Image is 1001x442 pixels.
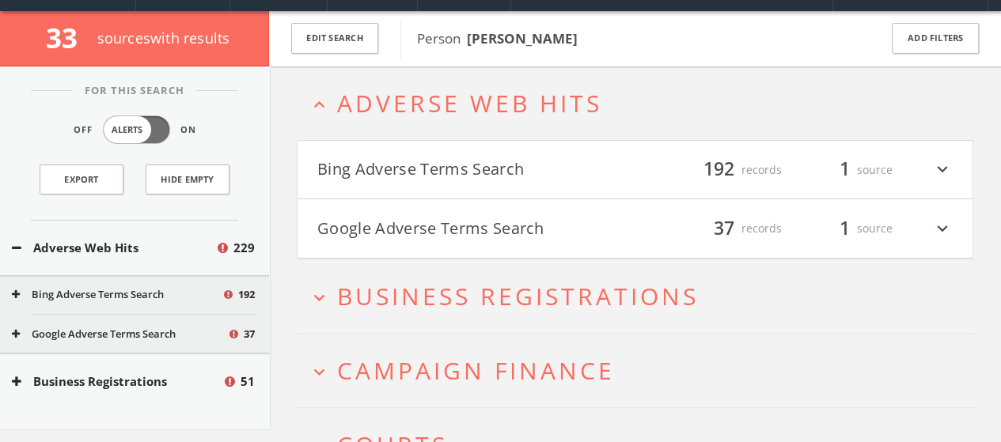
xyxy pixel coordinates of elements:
span: Off [74,123,93,137]
button: expand_lessAdverse Web Hits [309,90,973,116]
b: [PERSON_NAME] [467,29,578,47]
button: Bing Adverse Terms Search [12,287,222,303]
span: Adverse Web Hits [337,87,602,119]
button: expand_moreCampaign Finance [309,357,973,383]
div: source [798,157,893,183]
i: expand_more [932,157,953,183]
i: expand_more [932,215,953,242]
span: 37 [244,327,255,342]
span: 51 [241,372,255,391]
div: records [687,157,782,183]
span: For This Search [73,83,196,99]
span: 37 [707,214,741,242]
button: Add Filters [892,23,979,54]
a: Export [40,164,123,195]
button: Adverse Web Hits [12,239,215,257]
span: 1 [832,214,857,242]
i: expand_more [309,287,330,308]
span: 33 [46,19,91,56]
span: Business Registrations [337,280,699,312]
span: Campaign Finance [337,354,615,387]
div: records [687,215,782,242]
span: 192 [696,156,741,183]
span: On [180,123,196,137]
button: Hide Empty [146,164,229,195]
span: 1 [832,156,857,183]
button: Edit Search [291,23,378,54]
button: Bing Adverse Terms Search [317,157,635,183]
button: Business Registrations [12,372,222,391]
span: source s with results [97,28,230,47]
button: expand_moreBusiness Registrations [309,283,973,309]
span: Person [417,29,578,47]
span: 192 [238,287,255,303]
button: Google Adverse Terms Search [12,327,227,342]
div: source [798,215,893,242]
i: expand_more [309,361,330,383]
button: Google Adverse Terms Search [317,215,635,242]
span: 229 [233,239,255,257]
i: expand_less [309,94,330,115]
